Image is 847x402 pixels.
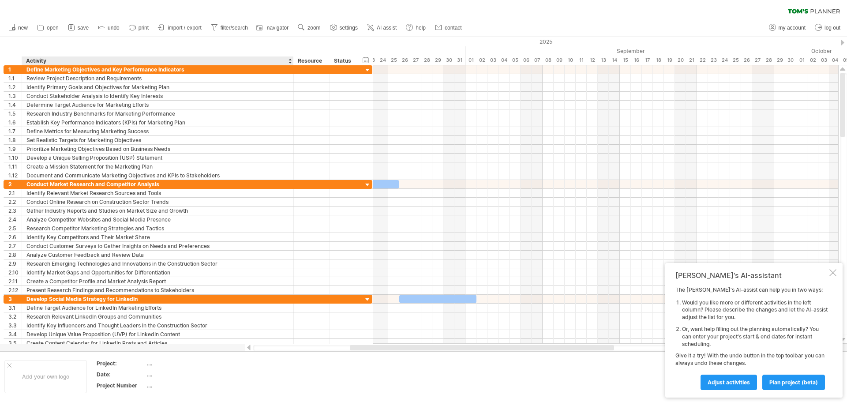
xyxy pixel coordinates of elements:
[26,286,289,294] div: Present Research Findings and Recommendations to Stakeholders
[487,56,498,65] div: Wednesday, 3 September 2025
[8,312,22,321] div: 3.2
[26,154,289,162] div: Develop a Unique Selling Proposition (USP) Statement
[8,189,22,197] div: 2.1
[8,304,22,312] div: 3.1
[66,22,91,34] a: save
[26,74,289,83] div: Review Project Description and Requirements
[26,136,289,144] div: Set Realistic Targets for Marketing Objectives
[8,259,22,268] div: 2.9
[147,371,221,378] div: ....
[8,65,22,74] div: 1
[813,22,843,34] a: log out
[97,371,145,378] div: Date:
[8,321,22,330] div: 3.3
[675,56,686,65] div: Saturday, 20 September 2025
[35,22,61,34] a: open
[307,25,320,31] span: zoom
[807,56,818,65] div: Thursday, 2 October 2025
[682,326,828,348] li: Or, want help filling out the planning automatically? You can enter your project's start & end da...
[26,171,289,180] div: Document and Communicate Marketing Objectives and KPIs to Stakeholders
[26,251,289,259] div: Analyze Customer Feedback and Review Data
[296,22,323,34] a: zoom
[8,330,22,338] div: 3.4
[8,215,22,224] div: 2.4
[221,25,248,31] span: filter/search
[26,101,289,109] div: Determine Target Audience for Marketing Efforts
[26,56,289,65] div: Activity
[26,92,289,100] div: Conduct Stakeholder Analysis to Identify Key Interests
[8,180,22,188] div: 2
[26,207,289,215] div: Gather Industry Reports and Studies on Market Size and Growth
[255,22,291,34] a: navigator
[432,56,443,65] div: Friday, 29 August 2025
[774,56,785,65] div: Monday, 29 September 2025
[8,83,22,91] div: 1.2
[825,25,840,31] span: log out
[8,198,22,206] div: 2.2
[779,25,806,31] span: my account
[96,22,122,34] a: undo
[26,118,289,127] div: Establish Key Performance Indicators (KPIs) for Marketing Plan
[147,382,221,389] div: ....
[4,360,87,393] div: Add your own logo
[8,92,22,100] div: 1.3
[587,56,598,65] div: Friday, 12 September 2025
[8,207,22,215] div: 2.3
[741,56,752,65] div: Friday, 26 September 2025
[147,360,221,367] div: ....
[47,25,59,31] span: open
[26,339,289,347] div: Create Content Calendar for LinkedIn Posts and Articles
[532,56,543,65] div: Sunday, 7 September 2025
[762,375,825,390] a: plan project (beta)
[26,189,289,197] div: Identify Relevant Market Research Sources and Tools
[8,295,22,303] div: 3
[298,56,325,65] div: Resource
[26,198,289,206] div: Conduct Online Research on Construction Sector Trends
[653,56,664,65] div: Thursday, 18 September 2025
[686,56,697,65] div: Sunday, 21 September 2025
[26,145,289,153] div: Prioritize Marketing Objectives Based on Business Needs
[576,56,587,65] div: Thursday, 11 September 2025
[209,22,251,34] a: filter/search
[26,304,289,312] div: Define Target Audience for LinkedIn Marketing Efforts
[365,22,399,34] a: AI assist
[416,25,426,31] span: help
[465,56,476,65] div: Monday, 1 September 2025
[465,46,796,56] div: September 2025
[609,56,620,65] div: Sunday, 14 September 2025
[377,25,397,31] span: AI assist
[521,56,532,65] div: Saturday, 6 September 2025
[8,127,22,135] div: 1.7
[26,65,289,74] div: Define Marketing Objectives and Key Performance Indicators
[26,233,289,241] div: Identify Key Competitors and Their Market Share
[26,109,289,118] div: Research Industry Benchmarks for Marketing Performance
[26,277,289,286] div: Create a Competitor Profile and Market Analysis Report
[8,109,22,118] div: 1.5
[6,22,30,34] a: new
[443,56,454,65] div: Saturday, 30 August 2025
[8,233,22,241] div: 2.6
[642,56,653,65] div: Wednesday, 17 September 2025
[785,56,796,65] div: Tuesday, 30 September 2025
[631,56,642,65] div: Tuesday, 16 September 2025
[340,25,358,31] span: settings
[8,242,22,250] div: 2.7
[26,295,289,303] div: Develop Social Media Strategy for LinkedIn
[8,136,22,144] div: 1.8
[554,56,565,65] div: Tuesday, 9 September 2025
[675,286,828,390] div: The [PERSON_NAME]'s AI-assist can help you in two ways: Give it a try! With the undo button in th...
[8,277,22,286] div: 2.11
[18,25,28,31] span: new
[168,25,202,31] span: import / export
[752,56,763,65] div: Saturday, 27 September 2025
[476,56,487,65] div: Tuesday, 2 September 2025
[697,56,708,65] div: Monday, 22 September 2025
[730,56,741,65] div: Thursday, 25 September 2025
[26,330,289,338] div: Develop Unique Value Proposition (UVP) for LinkedIn Content
[108,25,120,31] span: undo
[620,56,631,65] div: Monday, 15 September 2025
[26,83,289,91] div: Identify Primary Goals and Objectives for Marketing Plan
[767,22,808,34] a: my account
[399,56,410,65] div: Tuesday, 26 August 2025
[156,22,204,34] a: import / export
